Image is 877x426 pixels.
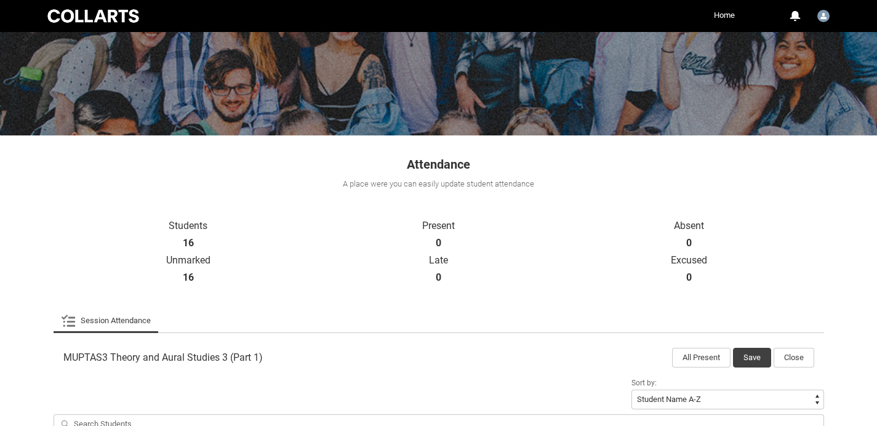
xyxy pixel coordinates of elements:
[436,237,441,249] strong: 0
[52,178,825,190] div: A place were you can easily update student attendance
[711,6,738,25] a: Home
[63,220,314,232] p: Students
[436,271,441,284] strong: 0
[631,379,657,387] span: Sort by:
[564,254,814,267] p: Excused
[564,220,814,232] p: Absent
[54,308,158,333] li: Session Attendance
[63,352,263,364] span: MUPTAS3 Theory and Aural Studies 3 (Part 1)
[407,157,470,172] span: Attendance
[817,10,830,22] img: Faculty.sblount
[686,271,692,284] strong: 0
[733,348,771,368] button: Save
[774,348,814,368] button: Close
[313,254,564,267] p: Late
[183,237,194,249] strong: 16
[672,348,731,368] button: All Present
[814,5,833,25] button: User Profile Faculty.sblount
[63,254,314,267] p: Unmarked
[686,237,692,249] strong: 0
[61,308,151,333] a: Session Attendance
[313,220,564,232] p: Present
[183,271,194,284] strong: 16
